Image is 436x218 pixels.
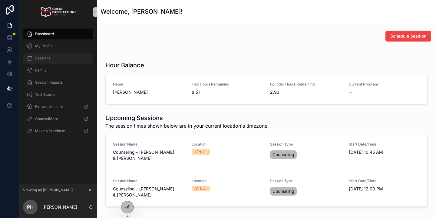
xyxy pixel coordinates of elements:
h1: Hour Balance [105,61,144,69]
a: Sessions [23,53,93,64]
a: My Profile [23,41,93,52]
div: scrollable content [19,24,97,144]
span: My Profile [35,44,53,49]
span: Extracurriculars [35,104,63,109]
span: Dashboard [35,32,54,36]
span: Session Reports [35,80,63,85]
span: [DATE] 10:45 AM [349,149,420,155]
button: Schedule Session [385,31,431,42]
span: Start Date/Time [349,179,420,183]
h1: Welcome, [PERSON_NAME]! [101,7,183,16]
div: Virtual [195,186,206,191]
span: -- [349,89,352,95]
div: Virtual [195,149,206,155]
span: Location [192,179,263,183]
span: Counseling – [PERSON_NAME] & [PERSON_NAME] [113,186,184,198]
a: Make a Purchase [23,126,93,136]
span: 8.51 [192,89,263,95]
a: Session Reports [23,77,93,88]
span: Counseling [272,152,294,158]
span: Session Type [270,142,342,147]
img: App logo [40,7,76,17]
span: Current Program [349,82,420,87]
span: Founder Hours Remaining [270,82,342,87]
span: Family [35,68,47,73]
span: Session Name [113,142,184,147]
span: Start Date/Time [349,142,420,147]
span: CounselMore [35,116,58,121]
span: Test Scores [35,92,55,97]
span: Make a Purchase [35,129,65,133]
span: Counseling – [PERSON_NAME] & [PERSON_NAME] [113,149,184,161]
span: [DATE] 12:00 PM [349,186,420,192]
a: Family [23,65,93,76]
span: Location [192,142,263,147]
span: Schedule Session [390,33,426,39]
span: Counseling [272,188,294,194]
h1: Upcoming Sessions [105,114,269,122]
span: Flex Hours Remaining [192,82,263,87]
span: [PERSON_NAME] [113,89,184,95]
span: Viewing as [PERSON_NAME] [23,188,73,193]
span: 2.93 [270,89,342,95]
span: Session Name [113,179,184,183]
p: [PERSON_NAME] [42,204,77,210]
a: Test Scores [23,89,93,100]
span: Name [113,82,184,87]
a: CounselMore [23,113,93,124]
a: Dashboard [23,29,93,39]
a: Extracurriculars [23,101,93,112]
span: Session Type [270,179,342,183]
span: Sessions [35,56,50,61]
span: The session times shown below are in your current location's timezone. [105,122,269,129]
span: PH [27,203,34,211]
